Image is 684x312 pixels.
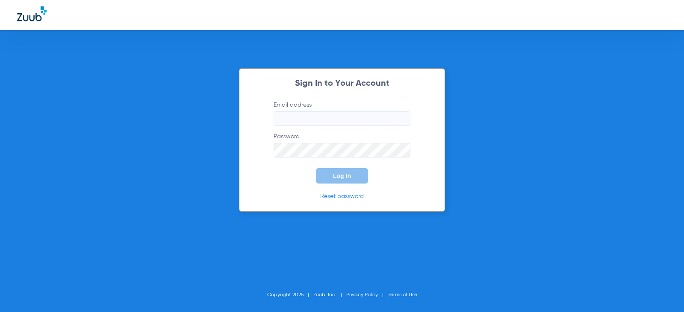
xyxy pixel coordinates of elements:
[316,168,368,184] button: Log In
[17,6,47,21] img: Zuub Logo
[346,292,378,297] a: Privacy Policy
[267,291,313,299] li: Copyright 2025
[274,111,410,126] input: Email address
[388,292,417,297] a: Terms of Use
[274,101,410,126] label: Email address
[333,172,351,179] span: Log In
[274,132,410,157] label: Password
[320,193,364,199] a: Reset password
[313,291,346,299] li: Zuub, Inc.
[261,79,423,88] h2: Sign In to Your Account
[274,143,410,157] input: Password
